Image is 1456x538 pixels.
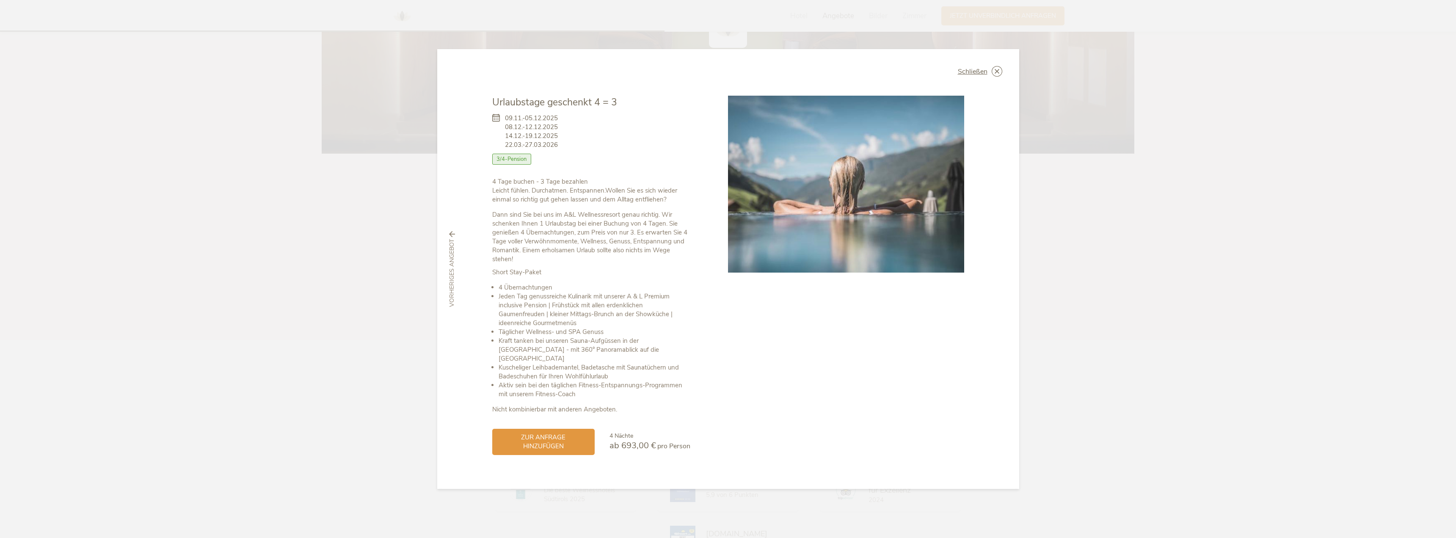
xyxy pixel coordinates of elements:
[499,337,690,363] li: Kraft tanken bei unseren Sauna-Aufgüssen in der [GEOGRAPHIC_DATA] - mit 360° Panoramablick auf di...
[499,292,690,328] li: Jeden Tag genussreiche Kulinarik mit unserer A & L Premium inclusive Pension | Frühstück mit alle...
[499,328,690,337] li: Täglicher Wellness- und SPA Genuss
[499,283,690,292] li: 4 Übernachtungen
[728,96,964,273] img: Urlaubstage geschenkt 4 = 3
[492,96,617,109] span: Urlaubstage geschenkt 4 = 3
[492,268,541,276] strong: Short Stay-Paket
[505,114,558,149] span: 09.11.-05.12.2025 08.12.-12.12.2025 14.12.-19.12.2025 22.03.-27.03.2026
[492,186,677,204] strong: Wollen Sie es sich wieder einmal so richtig gut gehen lassen und dem Alltag entfliehen?
[492,177,690,204] p: Leicht fühlen. Durchatmen. Entspannen.
[492,210,690,264] p: Dann sind Sie bei uns im A&L Wellnessresort genau richtig. Wir schenken Ihnen 1 Urlaubstag bei ei...
[492,154,532,165] span: 3/4-Pension
[492,177,588,186] b: 4 Tage buchen - 3 Tage bezahlen
[958,68,987,75] span: Schließen
[448,239,456,307] span: vorheriges Angebot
